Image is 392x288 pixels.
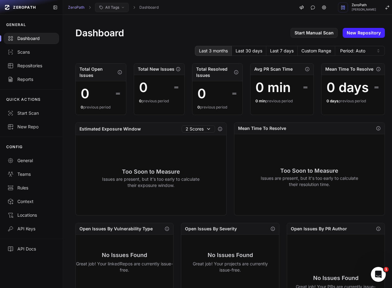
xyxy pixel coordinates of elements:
span: Period: Auto [340,48,365,54]
div: 0 [81,86,89,101]
div: API Keys [7,226,55,232]
h2: Open Issues By Vulnerability Type [79,226,153,232]
div: Reports [7,76,55,82]
nav: breadcrumb [68,3,159,12]
button: 2 Scores [182,125,215,133]
button: Last 7 days [266,46,298,56]
div: previous period [139,99,179,104]
h3: Too Soon to Measure [102,167,200,176]
span: 0 min [255,99,265,103]
div: 0 [139,80,148,95]
h3: Too Soon to Measure [260,166,358,175]
h2: Total Resolved Issues [196,66,234,78]
div: Rules [7,185,55,191]
span: 0 [197,105,200,109]
div: previous period [255,99,309,104]
p: QUICK ACTIONS [6,97,41,102]
span: 1 [384,267,389,272]
p: CONFIG [6,144,23,149]
button: Last 30 days [232,46,266,56]
h2: Mean Time To Resolve [238,125,286,131]
div: Teams [7,171,55,177]
button: Last 3 months [195,46,232,56]
span: [PERSON_NAME] [352,8,376,11]
span: 0 [81,105,83,109]
div: Context [7,198,55,205]
h2: Mean Time To Resolve [325,66,373,72]
span: ZEROPATH [13,5,36,10]
a: ZeroPath [68,5,84,10]
button: All Tags [95,3,129,12]
span: All Tags [105,5,119,10]
h3: No Issues Found [186,251,274,259]
div: previous period [197,105,238,110]
h2: Total New Issues [138,66,174,72]
div: Dashboard [7,35,55,42]
h3: No Issues Found [292,274,380,282]
p: Great job! Your linkedRepos are currently issue-free. [76,261,173,273]
div: 0 min [255,80,291,95]
p: Issues are present, but it's too early to calculate their resolution time. [260,175,358,188]
p: GENERAL [6,22,26,27]
div: 0 [197,86,206,101]
span: 0 days [327,99,339,103]
h2: Open Issues By Severity [185,226,237,232]
div: General [7,157,55,164]
h3: No Issues Found [76,251,173,259]
div: 0 days [327,80,369,95]
p: Great job! Your projects are currently issue-free. [186,261,274,273]
iframe: Intercom live chat [371,267,386,282]
a: ZEROPATH [2,2,48,12]
span: 0 [139,99,142,103]
button: Custom Range [298,46,335,56]
h1: Dashboard [75,27,124,38]
p: Issues are present, but it's too early to calculate their exposure window. [102,176,200,188]
h2: Total Open Issues [79,66,117,78]
svg: caret sort, [376,48,381,53]
div: Repositories [7,63,55,69]
div: Locations [7,212,55,218]
h2: Avg PR Scan Time [254,66,293,72]
div: previous period [81,105,121,110]
svg: chevron right, [88,5,92,10]
h2: Estimated Exposure Window [79,126,141,132]
a: Dashboard [139,5,159,10]
a: Start Manual Scan [291,28,338,38]
div: Scans [7,49,55,55]
div: Start Scan [7,110,55,116]
span: ZeroPath [352,3,376,7]
div: API Docs [7,246,55,252]
svg: chevron right, [132,5,136,10]
h2: Open Issues By PR Author [291,226,347,232]
div: New Repo [7,124,55,130]
div: previous period [327,99,380,104]
a: New Repository [343,28,385,38]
